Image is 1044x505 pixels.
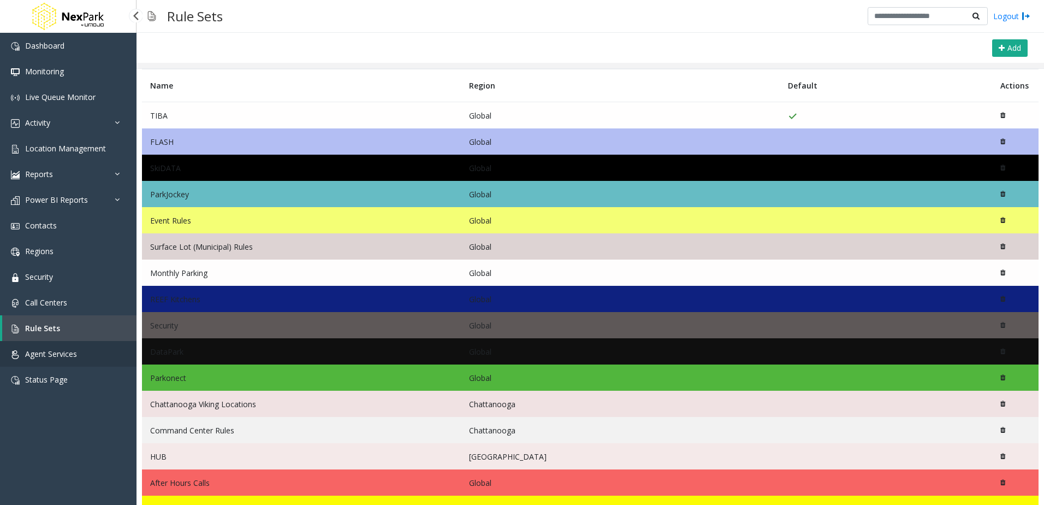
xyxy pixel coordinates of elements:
[11,196,20,205] img: 'icon'
[142,102,461,129] td: TIBA
[461,417,780,443] td: Chattanooga
[11,68,20,77] img: 'icon'
[142,233,461,260] td: Surface Lot (Municipal) Rules
[25,92,96,102] span: Live Queue Monitor
[461,207,780,233] td: Global
[11,119,20,128] img: 'icon'
[162,3,228,30] h3: Rule Sets
[142,365,461,391] td: Parkonect
[25,374,68,385] span: Status Page
[461,338,780,365] td: Global
[11,248,20,256] img: 'icon'
[461,69,780,102] th: Region
[25,40,64,51] span: Dashboard
[461,260,780,286] td: Global
[142,69,461,102] th: Name
[11,299,20,308] img: 'icon'
[25,118,50,128] span: Activity
[461,128,780,155] td: Global
[142,469,461,496] td: After Hours Calls
[142,128,461,155] td: FLASH
[461,181,780,207] td: Global
[25,323,60,333] span: Rule Sets
[25,246,54,256] span: Regions
[11,273,20,282] img: 'icon'
[11,93,20,102] img: 'icon'
[25,297,67,308] span: Call Centers
[461,312,780,338] td: Global
[461,155,780,181] td: Global
[461,233,780,260] td: Global
[142,391,461,417] td: Chattanooga Viking Locations
[461,102,780,129] td: Global
[25,169,53,179] span: Reports
[25,349,77,359] span: Agent Services
[461,365,780,391] td: Global
[142,338,461,365] td: DataPark
[147,3,156,30] img: pageIcon
[142,312,461,338] td: Security
[11,145,20,154] img: 'icon'
[1022,10,1030,22] img: logout
[142,417,461,443] td: Command Center Rules
[2,315,137,341] a: Rule Sets
[142,155,461,181] td: SkiDATA
[25,220,57,231] span: Contacts
[142,443,461,469] td: HUB
[461,469,780,496] td: Global
[25,195,88,205] span: Power BI Reports
[788,112,797,121] img: check_green.svg
[461,443,780,469] td: [GEOGRAPHIC_DATA]
[461,391,780,417] td: Chattanooga
[1007,43,1021,53] span: Add
[992,39,1028,57] button: Add
[142,181,461,207] td: ParkJockey
[142,207,461,233] td: Event Rules
[142,260,461,286] td: Monthly Parking
[993,10,1030,22] a: Logout
[11,222,20,231] img: 'icon'
[11,350,20,359] img: 'icon'
[11,376,20,385] img: 'icon'
[25,143,106,154] span: Location Management
[11,42,20,51] img: 'icon'
[142,286,461,312] td: REEF Kitchens
[25,66,64,77] span: Monitoring
[11,325,20,333] img: 'icon'
[11,171,20,179] img: 'icon'
[992,69,1039,102] th: Actions
[25,272,53,282] span: Security
[780,69,992,102] th: Default
[461,286,780,312] td: Global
